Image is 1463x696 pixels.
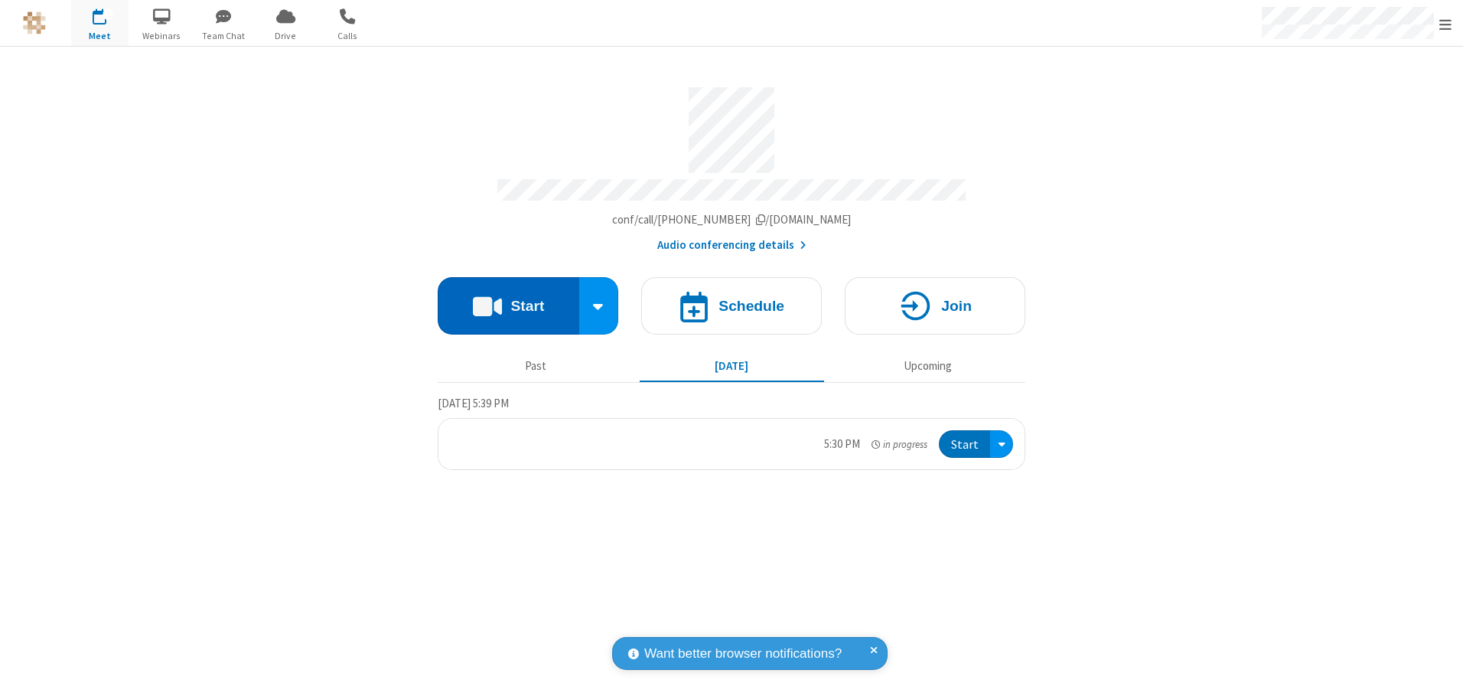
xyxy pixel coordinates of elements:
[1425,656,1452,685] iframe: Chat
[438,396,509,410] span: [DATE] 5:39 PM
[319,29,376,43] span: Calls
[657,237,806,254] button: Audio conferencing details
[644,644,842,664] span: Want better browser notifications?
[71,29,129,43] span: Meet
[23,11,46,34] img: QA Selenium DO NOT DELETE OR CHANGE
[718,299,784,313] h4: Schedule
[824,436,860,453] div: 5:30 PM
[836,351,1020,381] button: Upcoming
[990,430,1013,459] div: Open menu
[195,29,253,43] span: Team Chat
[872,437,927,452] em: in progress
[438,76,1025,254] section: Account details
[444,351,628,381] button: Past
[257,29,314,43] span: Drive
[845,277,1025,335] button: Join
[939,430,990,459] button: Start
[103,8,113,20] div: 1
[133,29,191,43] span: Webinars
[438,394,1025,471] section: Today's Meetings
[579,277,619,335] div: Start conference options
[640,351,824,381] button: [DATE]
[612,212,852,227] span: Copy my meeting room link
[510,299,544,313] h4: Start
[438,277,579,335] button: Start
[612,211,852,229] button: Copy my meeting room linkCopy my meeting room link
[641,277,822,335] button: Schedule
[941,299,972,313] h4: Join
